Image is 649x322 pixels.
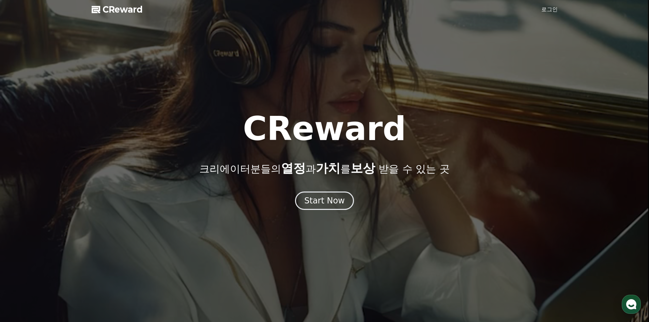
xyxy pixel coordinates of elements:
[199,162,449,175] p: 크리에이터분들의 과 를 받을 수 있는 곳
[316,161,340,175] span: 가치
[295,198,354,205] a: Start Now
[281,161,306,175] span: 열정
[541,5,558,14] a: 로그인
[103,4,143,15] span: CReward
[92,4,143,15] a: CReward
[351,161,375,175] span: 보상
[295,191,354,210] button: Start Now
[304,195,345,206] div: Start Now
[243,112,406,145] h1: CReward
